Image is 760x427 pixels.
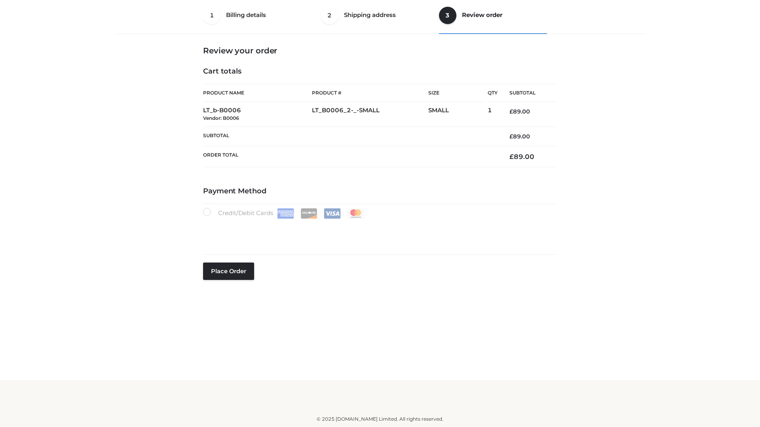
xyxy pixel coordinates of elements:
img: Amex [277,208,294,219]
label: Credit/Debit Cards [203,208,365,219]
span: £ [509,108,513,115]
img: Discover [300,208,317,219]
td: 1 [488,102,498,127]
span: £ [509,153,514,161]
iframe: Secure payment input frame [201,217,555,246]
th: Product Name [203,84,312,102]
td: SMALL [428,102,488,127]
h3: Review your order [203,46,557,55]
bdi: 89.00 [509,153,534,161]
span: £ [509,133,513,140]
bdi: 89.00 [509,108,530,115]
th: Subtotal [203,127,498,146]
img: Visa [324,208,341,219]
th: Order Total [203,146,498,167]
td: LT_b-B0006 [203,102,312,127]
div: © 2025 [DOMAIN_NAME] Limited. All rights reserved. [118,415,642,423]
th: Size [428,84,484,102]
th: Qty [488,84,498,102]
img: Mastercard [347,208,364,219]
h4: Cart totals [203,67,557,76]
th: Product # [312,84,428,102]
h4: Payment Method [203,187,557,196]
th: Subtotal [498,84,557,102]
small: Vendor: B0006 [203,115,239,121]
td: LT_B0006_2-_-SMALL [312,102,428,127]
bdi: 89.00 [509,133,530,140]
button: Place order [203,263,254,280]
